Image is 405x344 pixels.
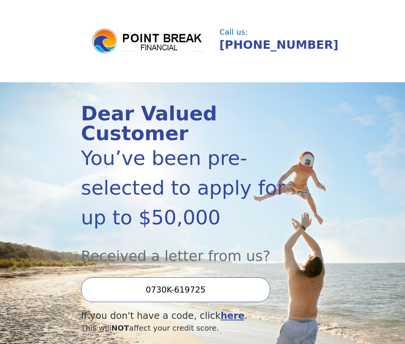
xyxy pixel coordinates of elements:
[219,29,321,36] div: Call us:
[81,232,288,267] div: Received a letter from us?
[81,309,288,323] div: If you don't have a code, click .
[81,323,288,334] div: This will affect your credit score.
[81,277,271,302] input: Enter your Offer Code:
[81,143,288,232] div: You’ve been pre-selected to apply for up to $50,000
[111,324,129,333] span: NOT
[221,310,245,321] a: here
[81,104,288,143] div: Dear Valued Customer
[91,27,205,55] img: logo.png
[219,38,338,51] a: [PHONE_NUMBER]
